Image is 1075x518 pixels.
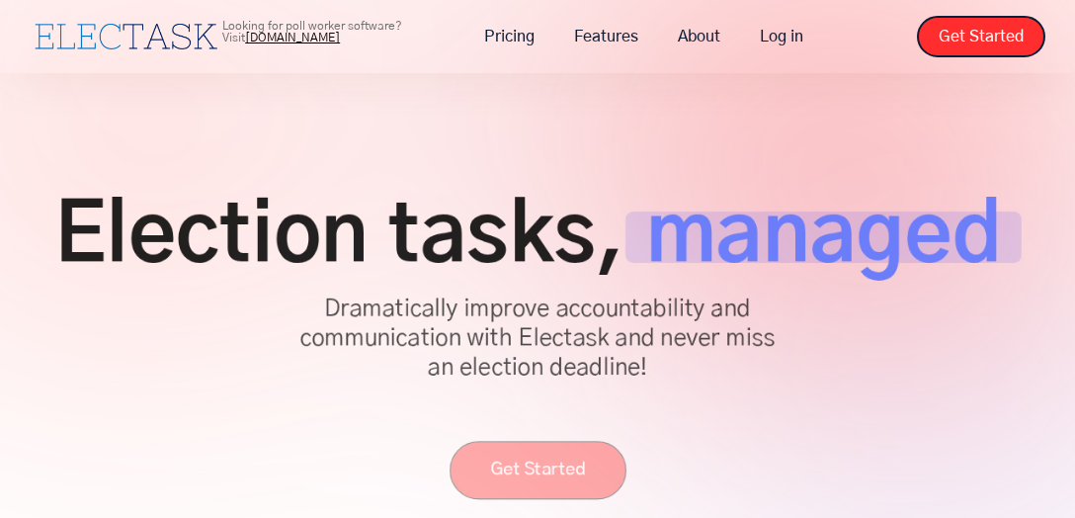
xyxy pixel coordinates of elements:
[222,20,455,43] p: Looking for poll worker software? Visit
[625,212,1022,263] span: managed
[245,32,340,43] a: [DOMAIN_NAME]
[450,442,626,500] a: Get Started
[554,16,658,57] a: Features
[464,16,554,57] a: Pricing
[917,16,1045,57] a: Get Started
[30,19,222,54] a: home
[290,295,785,384] p: Dramatically improve accountability and communication with Electask and never miss an election de...
[658,16,740,57] a: About
[740,16,823,57] a: Log in
[54,212,625,263] span: Election tasks,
